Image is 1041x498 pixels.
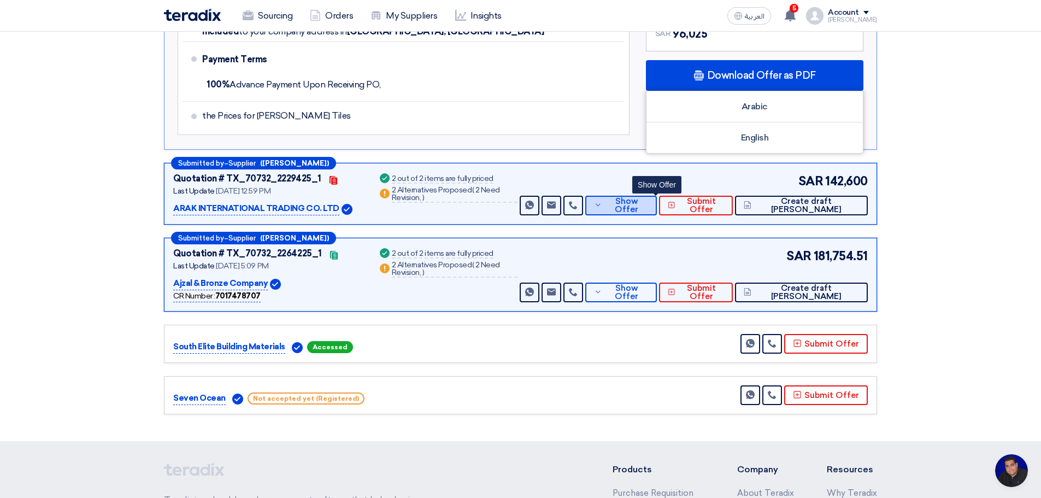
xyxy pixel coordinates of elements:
b: ([PERSON_NAME]) [260,235,329,242]
span: ) [422,268,425,277]
button: Create draft [PERSON_NAME] [735,196,868,215]
button: Show Offer [585,283,657,302]
span: 2 Need Revision, [392,260,500,277]
span: ( [472,185,474,195]
a: Orders [301,4,362,28]
span: the Prices for [PERSON_NAME] Tiles [202,110,351,121]
button: Submit Offer [784,385,868,405]
p: ARAK INTERNATIONAL TRADING CO. LTD [173,202,339,215]
span: Show Offer [605,284,648,301]
button: Submit Offer [659,283,733,302]
span: ) [422,193,425,202]
span: Show Offer [605,197,648,214]
strong: 100% [207,79,230,90]
img: Verified Account [232,394,243,405]
a: Open chat [995,454,1028,487]
span: Create draft [PERSON_NAME] [754,197,859,214]
div: Show Offer [632,176,681,194]
button: Submit Offer [659,196,733,215]
img: Verified Account [292,342,303,353]
span: Submit Offer [678,197,725,214]
img: Verified Account [342,204,352,215]
div: 2 Alternatives Proposed [392,261,518,278]
span: العربية [745,13,764,20]
span: SAR [798,172,824,190]
span: Accessed [307,341,353,353]
li: Resources [827,463,877,476]
span: 142,600 [825,172,868,190]
div: 2 out of 2 items are fully priced [392,250,493,259]
span: Download Offer as PDF [707,71,816,80]
span: Advance Payment Upon Receiving PO, [207,79,381,90]
span: Create draft [PERSON_NAME] [754,284,859,301]
span: SAR [786,247,811,265]
div: 2 out of 2 items are fully priced [392,175,493,184]
div: Payment Terms [202,46,611,73]
li: Products [613,463,705,476]
span: [DATE] 12:59 PM [216,186,270,196]
img: profile_test.png [806,7,824,25]
p: Seven Ocean [173,392,226,405]
a: Purchase Requisition [613,488,693,498]
span: 181,754.51 [814,247,868,265]
li: Company [737,463,794,476]
div: [PERSON_NAME] [828,17,877,23]
span: SAR [655,28,671,39]
span: Supplier [228,160,256,167]
div: Quotation # TX_70732_2264225_1 [173,247,322,260]
a: Why Teradix [827,488,877,498]
div: CR Number : [173,290,261,302]
img: Teradix logo [164,9,221,21]
div: English [646,122,863,153]
p: South Elite Building Materials [173,341,285,354]
div: Arabic [646,91,863,122]
button: Submit Offer [784,334,868,354]
button: Create draft [PERSON_NAME] [735,283,868,302]
div: – [171,157,336,169]
button: العربية [727,7,771,25]
span: Last Update [173,186,215,196]
a: Insights [446,4,510,28]
button: Show Offer [585,196,657,215]
a: Sourcing [234,4,301,28]
p: Ajzal & Bronze Company [173,277,268,290]
div: – [171,232,336,244]
span: 96,025 [673,26,707,42]
span: Not accepted yet (Registered) [248,392,364,405]
div: 2 Alternatives Proposed [392,186,518,203]
span: Last Update [173,261,215,271]
span: 2 Need Revision, [392,185,500,202]
span: [DATE] 5:09 PM [216,261,268,271]
a: About Teradix [737,488,794,498]
a: My Suppliers [362,4,446,28]
span: 5 [790,4,798,13]
img: Verified Account [270,279,281,290]
span: Supplier [228,235,256,242]
div: Account [828,8,859,17]
div: Quotation # TX_70732_2229425_1 [173,172,321,185]
span: Submit Offer [678,284,725,301]
span: ( [472,260,474,269]
b: ([PERSON_NAME]) [260,160,329,167]
b: 7017478707 [215,291,261,301]
span: Submitted by [178,160,224,167]
span: Submitted by [178,235,224,242]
